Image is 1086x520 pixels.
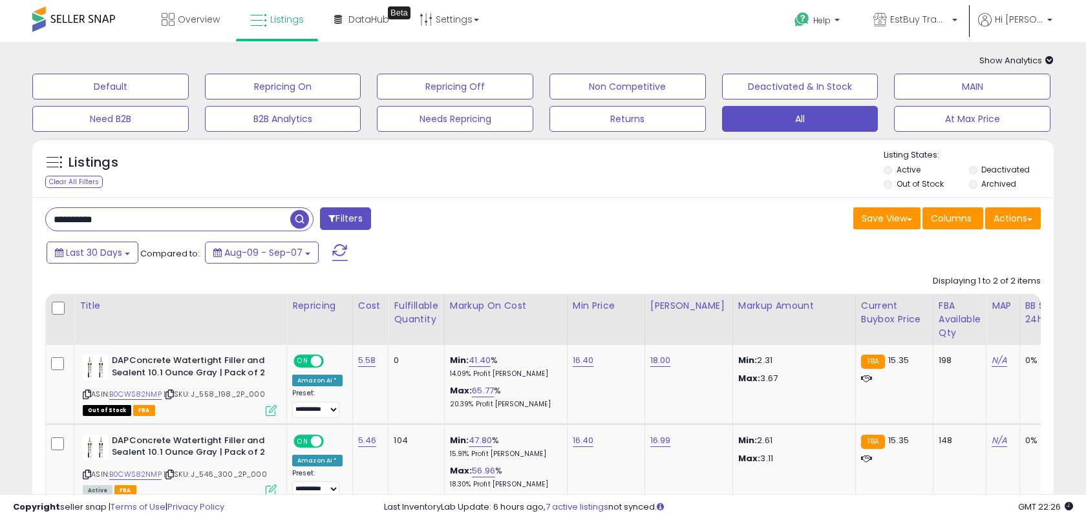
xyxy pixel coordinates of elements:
img: 41LiGq3wIxL._SL40_.jpg [83,355,109,380]
a: 65.77 [472,384,494,397]
span: 15.35 [888,434,909,446]
strong: Max: [738,452,761,464]
a: N/A [992,354,1007,367]
a: 7 active listings [546,501,608,513]
a: 41.40 [469,354,491,367]
span: All listings that are currently out of stock and unavailable for purchase on Amazon [83,405,131,416]
div: 148 [939,435,976,446]
div: Preset: [292,389,343,418]
label: Out of Stock [897,178,944,189]
b: DAPConcrete Watertight Filler and Sealent 10.1 Ounce Gray | Pack of 2 [112,435,269,462]
span: DataHub [348,13,389,26]
button: MAIN [894,74,1050,99]
div: [PERSON_NAME] [650,299,727,313]
div: Title [80,299,281,313]
i: Get Help [794,12,810,28]
th: The percentage added to the cost of goods (COGS) that forms the calculator for Min & Max prices. [444,294,567,345]
span: Help [813,15,831,26]
a: Terms of Use [111,501,165,513]
img: 41LiGq3wIxL._SL40_.jpg [83,435,109,460]
p: 3.11 [738,453,846,464]
div: Min Price [573,299,639,313]
b: Min: [450,354,469,366]
span: FBA [133,405,155,416]
button: Repricing Off [377,74,533,99]
button: Save View [853,207,921,229]
div: Preset: [292,469,343,498]
a: N/A [992,434,1007,447]
span: EstBuy Trading [890,13,948,26]
div: Cost [358,299,383,313]
a: 47.80 [469,434,492,447]
button: Returns [549,106,706,132]
div: % [450,355,557,379]
div: 0 [394,355,434,366]
span: Overview [178,13,220,26]
button: B2B Analytics [205,106,361,132]
b: Max: [450,464,473,477]
span: Columns [931,212,972,225]
button: Filters [320,207,370,230]
button: Deactivated & In Stock [722,74,878,99]
button: Aug-09 - Sep-07 [205,242,319,264]
div: Amazon AI * [292,375,343,386]
p: 18.30% Profit [PERSON_NAME] [450,480,557,489]
span: Hi [PERSON_NAME] [995,13,1043,26]
div: Last InventoryLab Update: 6 hours ago, not synced. [384,501,1073,514]
a: 56.96 [472,464,495,477]
div: Repricing [292,299,347,313]
div: 198 [939,355,976,366]
button: All [722,106,878,132]
a: 5.58 [358,354,376,367]
div: Tooltip anchor [388,6,410,19]
div: 0% [1025,435,1068,446]
span: 2025-10-8 22:26 GMT [1018,501,1073,513]
button: Columns [922,207,983,229]
a: Privacy Policy [167,501,224,513]
span: | SKU: J_558_198_2P_000 [164,389,265,399]
div: Displaying 1 to 2 of 2 items [933,275,1041,287]
div: 0% [1025,355,1068,366]
span: Show Analytics [979,54,1054,67]
strong: Min: [738,434,758,446]
a: 16.40 [573,354,594,367]
button: At Max Price [894,106,1050,132]
a: 16.40 [573,434,594,447]
span: Last 30 Days [66,246,122,259]
button: Repricing On [205,74,361,99]
a: Help [784,2,853,42]
p: 3.67 [738,373,846,384]
div: Fulfillable Quantity [394,299,438,326]
div: % [450,465,557,489]
div: 104 [394,435,434,446]
strong: Min: [738,354,758,366]
h5: Listings [69,154,118,172]
div: Markup Amount [738,299,850,313]
button: Actions [985,207,1041,229]
button: Needs Repricing [377,106,533,132]
p: 14.09% Profit [PERSON_NAME] [450,369,557,379]
a: B0CWS82NMP [109,469,162,480]
span: All listings currently available for purchase on Amazon [83,485,112,496]
div: Markup on Cost [450,299,562,313]
a: 5.46 [358,434,377,447]
span: Aug-09 - Sep-07 [224,246,303,259]
label: Deactivated [981,164,1030,175]
p: 15.91% Profit [PERSON_NAME] [450,450,557,459]
div: % [450,435,557,459]
button: Last 30 Days [47,242,138,264]
b: Min: [450,434,469,446]
a: B0CWS82NMP [109,389,162,400]
span: FBA [114,485,136,496]
a: 18.00 [650,354,671,367]
span: Listings [270,13,304,26]
div: ASIN: [83,355,277,415]
span: OFF [322,356,343,367]
span: ON [295,435,311,446]
a: 16.99 [650,434,671,447]
button: Need B2B [32,106,189,132]
small: FBA [861,355,885,369]
p: Listing States: [884,149,1053,161]
p: 20.39% Profit [PERSON_NAME] [450,400,557,409]
div: FBA Available Qty [939,299,981,340]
